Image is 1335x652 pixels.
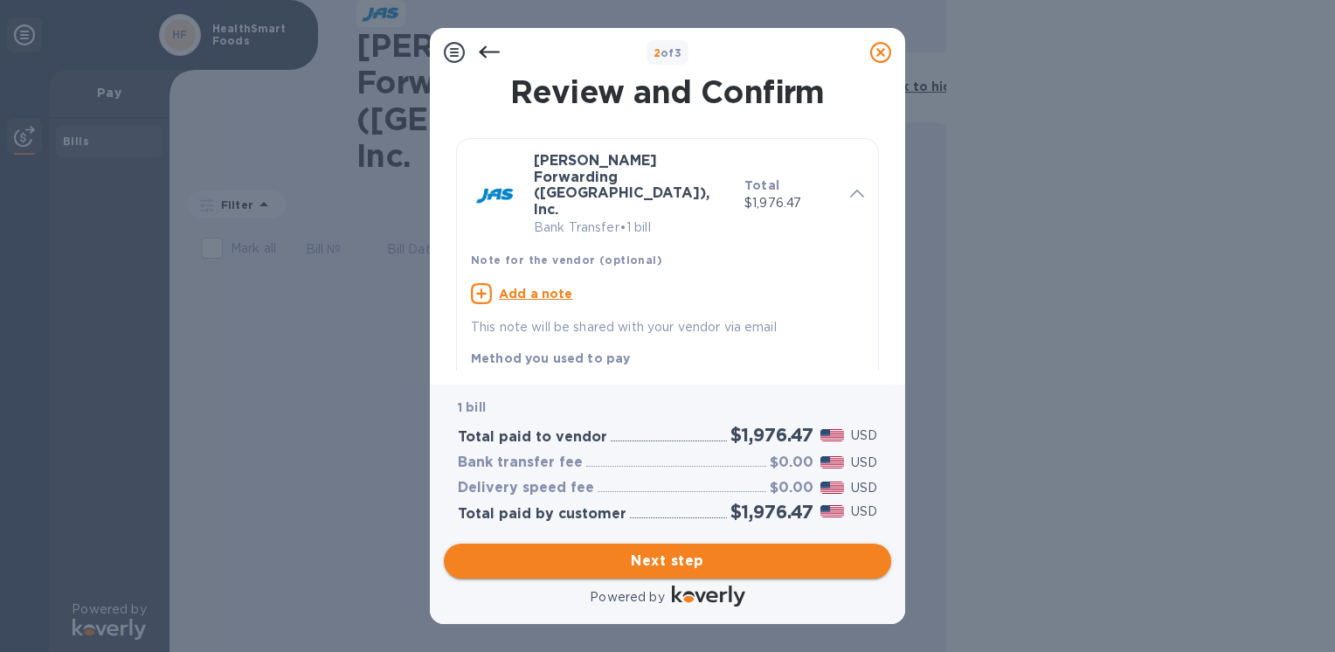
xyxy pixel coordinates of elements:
b: Total [744,178,779,192]
img: USD [820,482,844,494]
h3: Total paid to vendor [458,429,607,446]
h3: Delivery speed fee [458,480,594,496]
div: [PERSON_NAME] Forwarding ([GEOGRAPHIC_DATA]), Inc.Bank Transfer•1 billTotal$1,976.47Note for the ... [471,153,864,336]
h3: $0.00 [770,480,813,496]
img: USD [820,456,844,468]
p: USD [851,503,877,521]
b: Method you used to pay [471,351,630,365]
button: Next step [444,544,891,579]
h2: $1,976.47 [730,501,813,523]
div: Routing number (**0012) [471,367,850,385]
h3: $0.00 [770,454,813,471]
h3: Total paid by customer [458,506,626,523]
p: Powered by [590,588,664,607]
b: of 3 [654,46,682,59]
h3: Bank transfer fee [458,454,583,471]
b: Note for the vendor (optional) [471,253,662,267]
p: This note will be shared with your vendor via email [471,318,864,336]
img: Logo [672,586,745,607]
u: Add a note [499,287,573,301]
p: USD [851,427,877,445]
h1: Review and Confirm [453,73,882,110]
b: 1 bill [458,400,486,414]
p: $1,976.47 [744,194,836,212]
p: Bank Transfer • 1 bill [534,218,730,237]
img: USD [820,505,844,517]
img: USD [820,429,844,441]
p: USD [851,454,877,472]
h2: $1,976.47 [730,424,813,446]
b: [PERSON_NAME] Forwarding ([GEOGRAPHIC_DATA]), Inc. [534,152,709,218]
span: Next step [458,551,877,572]
span: 2 [654,46,661,59]
p: USD [851,479,877,497]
